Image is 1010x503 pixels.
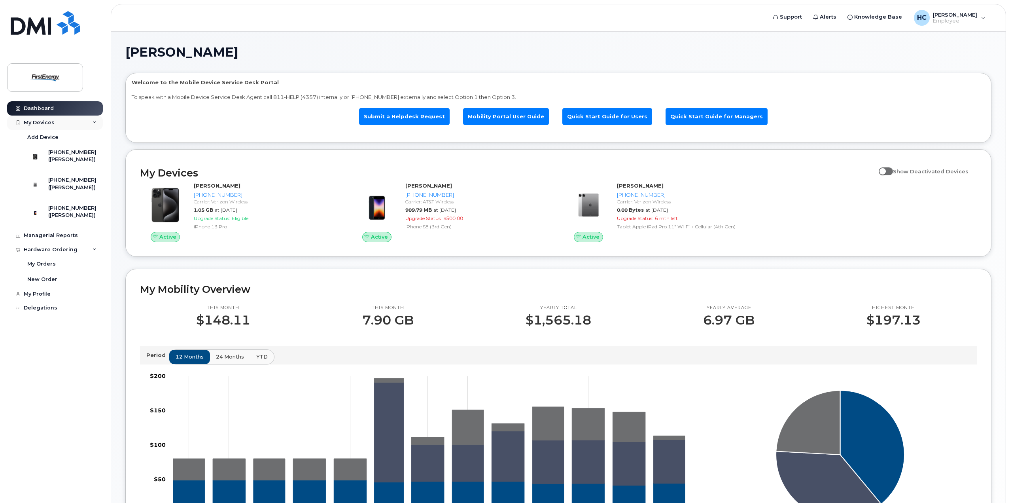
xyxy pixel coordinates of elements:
[405,191,550,199] div: [PHONE_NUMBER]
[154,476,166,483] tspan: $50
[703,305,755,311] p: Yearly average
[173,378,685,480] g: 234-788-0040
[405,182,452,189] strong: [PERSON_NAME]
[569,186,607,224] img: image20231002-3703462-7tm9rn.jpeg
[371,233,388,241] span: Active
[617,215,653,221] span: Upgrade Status:
[405,223,550,230] div: iPhone SE (3rd Gen)
[359,108,450,125] a: Submit a Helpdesk Request
[140,182,342,242] a: Active[PERSON_NAME][PHONE_NUMBER]Carrier: Verizon Wireless1.05 GBat [DATE]Upgrade Status:Eligible...
[150,407,166,414] tspan: $150
[879,164,885,170] input: Show Deactivated Devices
[194,207,213,213] span: 1.05 GB
[362,305,414,311] p: This month
[146,186,184,224] img: iPhone_15_Pro_Black.png
[150,442,166,449] tspan: $100
[617,182,664,189] strong: [PERSON_NAME]
[617,198,762,205] div: Carrier: Verizon Wireless
[358,186,396,224] img: image20231002-3703462-1angbar.jpeg
[583,233,600,241] span: Active
[159,233,176,241] span: Active
[526,313,591,327] p: $1,565.18
[655,215,678,221] span: 6 mth left
[562,108,652,125] a: Quick Start Guide for Users
[194,182,240,189] strong: [PERSON_NAME]
[194,198,339,205] div: Carrier: Verizon Wireless
[216,353,244,361] span: 24 months
[132,79,985,86] p: Welcome to the Mobile Device Service Desk Portal
[617,223,762,230] div: Tablet Apple iPad Pro 11" Wi-Fi + Cellular (4th Gen)
[232,215,248,221] span: Eligible
[666,108,768,125] a: Quick Start Guide for Managers
[146,351,169,359] p: Period
[617,207,644,213] span: 0.00 Bytes
[976,469,1004,497] iframe: Messenger Launcher
[703,313,755,327] p: 6.97 GB
[140,283,977,295] h2: My Mobility Overview
[352,182,554,242] a: Active[PERSON_NAME][PHONE_NUMBER]Carrier: AT&T Wireless909.79 MBat [DATE]Upgrade Status:$500.00iP...
[150,373,166,380] tspan: $200
[194,191,339,199] div: [PHONE_NUMBER]
[893,168,968,175] span: Show Deactivated Devices
[196,313,250,327] p: $148.11
[132,93,985,101] p: To speak with a Mobile Device Service Desk Agent call 811-HELP (4357) internally or [PHONE_NUMBER...
[194,215,230,221] span: Upgrade Status:
[196,305,250,311] p: This month
[140,167,875,179] h2: My Devices
[866,313,921,327] p: $197.13
[215,207,237,213] span: at [DATE]
[405,198,550,205] div: Carrier: AT&T Wireless
[362,313,414,327] p: 7.90 GB
[256,353,268,361] span: YTD
[405,207,432,213] span: 909.79 MB
[433,207,456,213] span: at [DATE]
[526,305,591,311] p: Yearly total
[645,207,668,213] span: at [DATE]
[374,383,685,486] g: 330-208-7490
[617,191,762,199] div: [PHONE_NUMBER]
[194,223,339,230] div: iPhone 13 Pro
[405,215,442,221] span: Upgrade Status:
[125,46,238,58] span: [PERSON_NAME]
[563,182,765,242] a: Active[PERSON_NAME][PHONE_NUMBER]Carrier: Verizon Wireless0.00 Bytesat [DATE]Upgrade Status:6 mth...
[866,305,921,311] p: Highest month
[443,215,463,221] span: $500.00
[463,108,549,125] a: Mobility Portal User Guide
